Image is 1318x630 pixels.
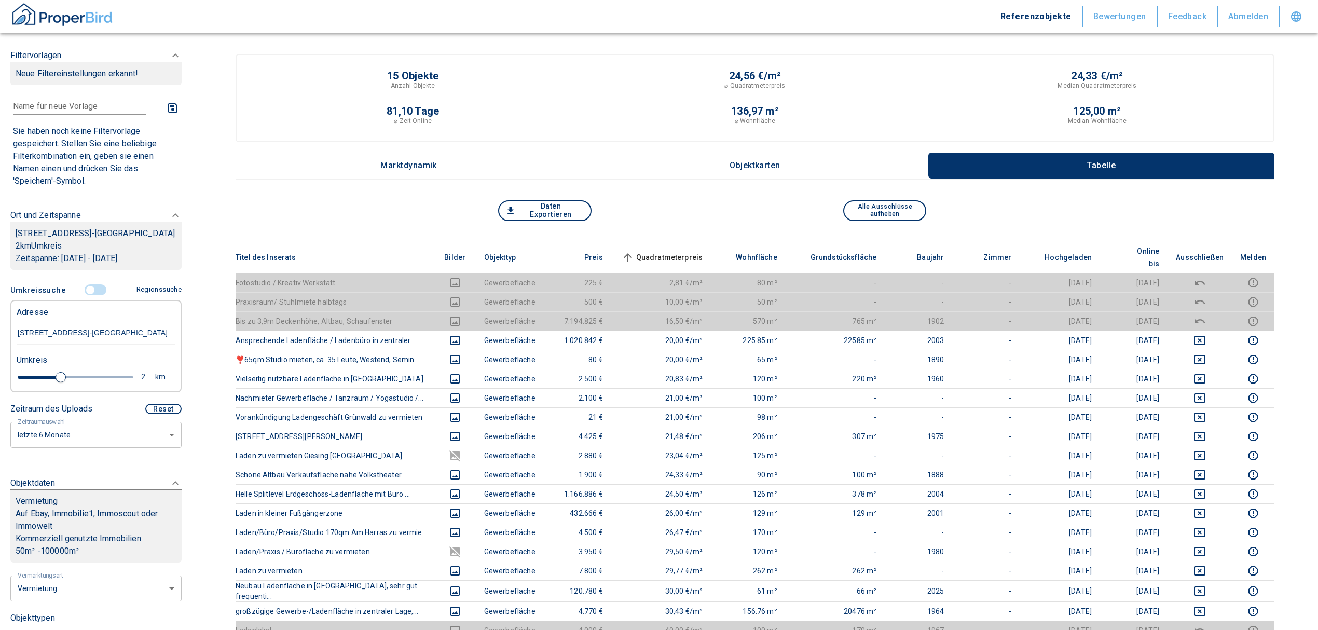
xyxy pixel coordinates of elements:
td: 1980 [885,542,952,561]
button: deselect this listing [1176,392,1224,404]
td: 1890 [885,350,952,369]
button: deselect this listing [1176,373,1224,385]
td: [DATE] [1020,601,1100,621]
td: [DATE] [1020,388,1100,407]
td: - [952,311,1020,331]
a: ProperBird Logo and Home Button [10,2,114,32]
th: Bis zu 3,9m Deckenhöhe, Altbau, Schaufenster [236,311,434,331]
td: 30,43 €/m² [611,601,711,621]
div: ObjektdatenVermietungAuf Ebay, Immobilie1, Immoscout oder ImmoweltKommerziell genutzte Immobilien... [10,467,182,573]
td: 26,00 €/m² [611,503,711,523]
button: report this listing [1240,430,1266,443]
td: [DATE] [1020,273,1100,292]
button: deselect this listing [1176,296,1224,308]
td: [DATE] [1100,331,1168,350]
td: 2001 [885,503,952,523]
td: [DATE] [1100,503,1168,523]
button: Bewertungen [1083,6,1158,27]
td: - [952,484,1020,503]
div: Ort und Zeitspanne[STREET_ADDRESS]-[GEOGRAPHIC_DATA]2kmUmkreisZeitspanne: [DATE] - [DATE] [10,199,182,280]
th: Titel des Inserats [236,242,434,273]
td: 1960 [885,369,952,388]
td: - [952,292,1020,311]
span: Grundstücksfläche [794,251,877,264]
td: Gewerbefläche [476,484,544,503]
button: Reset [145,404,182,414]
td: 21,00 €/m² [611,388,711,407]
td: 24,33 €/m² [611,465,711,484]
td: 120 m² [711,369,786,388]
th: Melden [1232,242,1274,273]
td: [DATE] [1020,523,1100,542]
td: 3.950 € [544,542,611,561]
td: 126 m² [711,484,786,503]
button: images [443,585,468,597]
td: Gewerbefläche [476,292,544,311]
button: report this listing [1240,545,1266,558]
p: Kommerziell genutzte Immobilien [16,532,176,545]
td: - [952,561,1020,580]
div: wrapped label tabs example [236,153,1274,179]
td: 30,00 €/m² [611,580,711,601]
td: - [885,388,952,407]
td: [DATE] [1020,369,1100,388]
button: images [443,526,468,539]
td: [DATE] [1100,407,1168,427]
button: Daten Exportieren [498,200,592,221]
td: 129 m² [786,503,885,523]
td: 24,50 €/m² [611,484,711,503]
button: Feedback [1158,6,1218,27]
button: deselect this listing [1176,545,1224,558]
td: Gewerbefläche [476,407,544,427]
td: 29,77 €/m² [611,561,711,580]
button: deselect this listing [1176,411,1224,423]
td: - [786,388,885,407]
td: - [786,273,885,292]
p: 81,10 Tage [387,106,439,116]
td: [DATE] [1020,503,1100,523]
button: images [443,507,468,519]
td: - [786,292,885,311]
td: 262 m² [786,561,885,580]
th: Laden zu vermieten Giesing [GEOGRAPHIC_DATA] [236,446,434,465]
td: [DATE] [1100,350,1168,369]
td: 1975 [885,427,952,446]
th: Vorankündigung Ladengeschäft Grünwald zu vermieten [236,407,434,427]
td: 1964 [885,601,952,621]
button: report this listing [1240,449,1266,462]
td: 22585 m² [786,331,885,350]
td: 125 m² [711,446,786,465]
td: 500 € [544,292,611,311]
th: Helle Splitlevel Erdgeschoss-Ladenfläche mit Büro ... [236,484,434,503]
span: Online bis [1108,245,1159,270]
td: 225.85 m² [711,331,786,350]
button: report this listing [1240,605,1266,618]
td: - [786,350,885,369]
div: FiltervorlagenNeue Filtereinstellungen erkannt! [10,280,182,448]
button: images [443,411,468,423]
th: Schöne Altbau Verkaufsfläche nähe Volkstheater [236,465,434,484]
p: ⌀-Zeit Online [394,116,431,126]
td: 21,00 €/m² [611,407,711,427]
span: Hochgeladen [1028,251,1092,264]
p: Marktdynamik [380,161,437,170]
p: 50 m² - 100000 m² [16,545,176,557]
td: 50 m² [711,292,786,311]
td: 262 m² [711,561,786,580]
td: 570 m² [711,311,786,331]
td: [DATE] [1100,465,1168,484]
div: FiltervorlagenNeue Filtereinstellungen erkannt! [10,95,182,190]
td: [DATE] [1100,523,1168,542]
td: 100 m² [786,465,885,484]
button: deselect this listing [1176,488,1224,500]
td: 1.166.886 € [544,484,611,503]
td: 4.770 € [544,601,611,621]
span: Zimmer [967,251,1011,264]
td: 225 € [544,273,611,292]
td: 1.900 € [544,465,611,484]
td: 21,48 €/m² [611,427,711,446]
td: [DATE] [1020,427,1100,446]
td: - [952,407,1020,427]
button: images [443,334,468,347]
